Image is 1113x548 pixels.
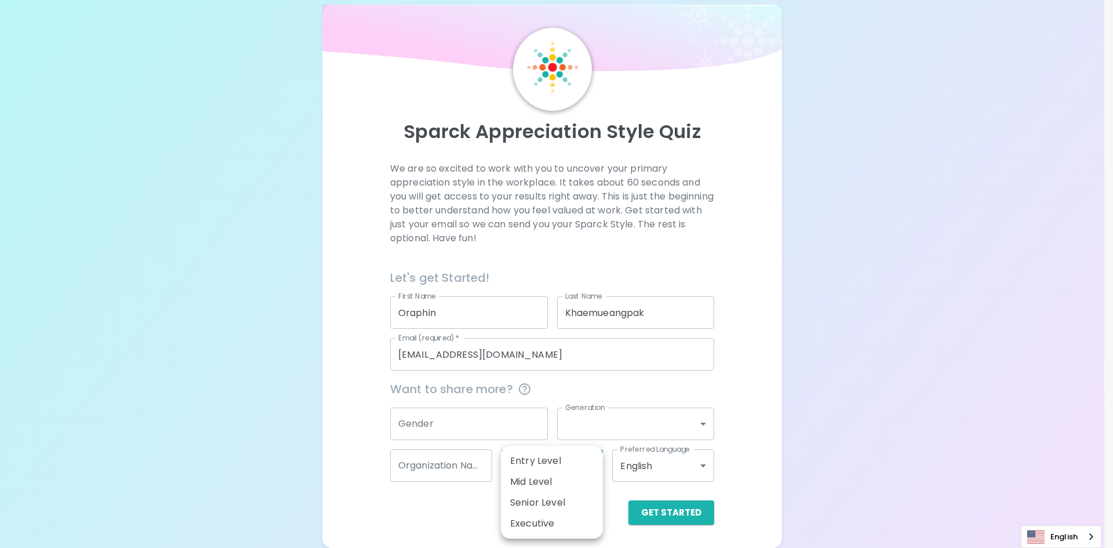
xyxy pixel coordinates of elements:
[1021,526,1101,547] a: English
[501,513,603,534] li: Executive
[501,492,603,513] li: Senior Level
[1021,525,1101,548] div: Language
[501,471,603,492] li: Mid Level
[1021,525,1101,548] aside: Language selected: English
[501,451,603,471] li: Entry Level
